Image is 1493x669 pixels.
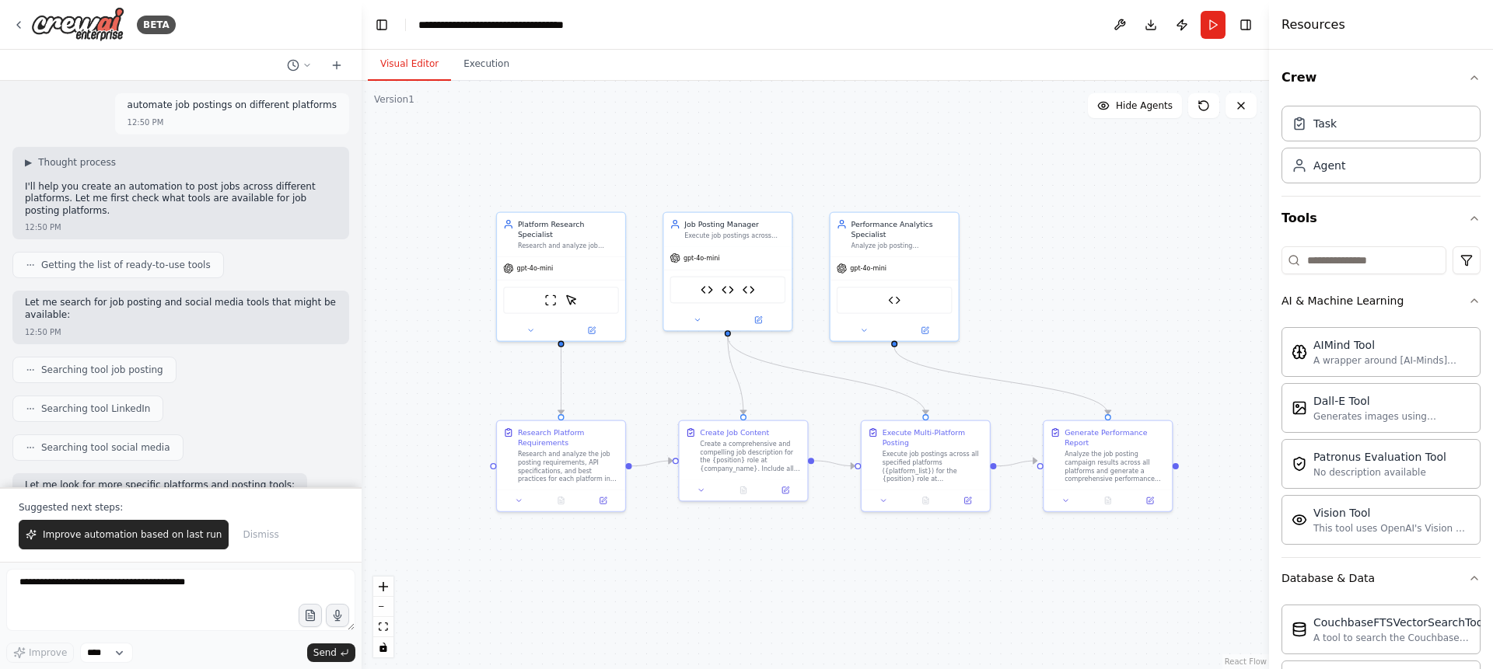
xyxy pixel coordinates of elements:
button: Improve automation based on last run [19,520,229,549]
img: AIMindTool [1292,344,1307,360]
div: 12:50 PM [25,326,61,338]
p: Let me search for job posting and social media tools that might be available: [25,297,337,321]
div: CouchbaseFTSVectorSearchTool [1313,615,1486,630]
div: AIMind Tool [1313,337,1470,353]
button: Database & Data [1281,558,1481,598]
div: 12:50 PM [128,117,164,128]
button: No output available [722,484,766,497]
img: Job Posting Tracker Tool [888,294,900,306]
div: BETA [137,16,176,34]
div: Job Posting ManagerExecute job postings across multiple platforms ({platform_list}) for {position... [663,212,792,332]
div: No description available [1313,466,1446,479]
span: Searching tool LinkedIn [41,402,150,415]
div: Create Job ContentCreate a comprehensive and compelling job description for the {position} role a... [678,420,808,501]
button: No output available [1086,494,1130,507]
img: CouchbaseFTSVectorSearchTool [1292,622,1307,637]
div: Execute Multi-Platform Posting [883,427,984,448]
span: Thought process [38,156,116,169]
nav: breadcrumb [418,17,564,33]
div: Research and analyze the job posting requirements, API specifications, and best practices for eac... [518,450,619,483]
button: zoom out [373,597,393,617]
button: toggle interactivity [373,637,393,657]
button: Open in side panel [949,494,985,507]
img: Job Formatter Tool [722,284,734,296]
div: Generate Performance Report [1065,427,1166,448]
div: Create a comprehensive and compelling job description for the {position} role at {company_name}. ... [700,440,801,473]
div: Platform Research SpecialistResearch and analyze job posting platforms ({platform_list}) to under... [496,212,626,342]
button: Crew [1281,56,1481,99]
div: Research and analyze job posting platforms ({platform_list}) to understand their posting requirem... [518,242,619,250]
div: Database & Data [1281,570,1375,586]
span: Getting the list of ready-to-use tools [41,259,211,271]
div: Job Posting Manager [684,219,785,229]
g: Edge from 1a8d0925-2516-4072-be71-8c9d482b2538 to 4e18f192-1849-41ff-9bf3-a685d4a13ed3 [556,336,566,414]
button: Open in side panel [767,484,803,497]
div: Analyze job posting performance across all platforms, generate comprehensive reports on posting s... [851,242,953,250]
button: Dismiss [235,520,286,549]
img: Job Posting API Tool [701,284,713,296]
div: Generates images using OpenAI's Dall-E model. [1313,410,1470,423]
div: Performance Analytics SpecialistAnalyze job posting performance across all platforms, generate co... [829,212,959,342]
div: Performance Analytics Specialist [851,219,953,240]
span: Send [313,646,337,659]
p: Suggested next steps: [19,501,343,514]
g: Edge from 435d7e61-5e0e-441c-8539-defa32ae90bb to 78f7367a-3213-4b48-ad8c-bbd2f8179a9e [814,455,855,471]
div: Task [1313,116,1337,131]
button: No output available [904,494,948,507]
div: Agent [1313,158,1345,173]
button: Start a new chat [324,56,349,75]
img: Job Posting Tracker Tool [743,284,755,296]
span: gpt-4o-mini [517,264,554,273]
div: AI & Machine Learning [1281,293,1404,308]
div: Analyze the job posting campaign results across all platforms and generate a comprehensive perfor... [1065,450,1166,483]
span: Hide Agents [1116,99,1173,112]
p: I'll help you create an automation to post jobs across different platforms. Let me first check wh... [25,181,337,218]
button: AI & Machine Learning [1281,280,1481,321]
h4: Resources [1281,16,1345,34]
button: Switch to previous chat [281,56,318,75]
span: Improve [29,646,67,659]
button: Open in side panel [562,324,621,336]
g: Edge from 78f7367a-3213-4b48-ad8c-bbd2f8179a9e to 7cc5da8c-1e4d-4e57-8a19-bcb9954774c9 [996,455,1037,471]
button: zoom in [373,577,393,597]
span: Improve automation based on last run [43,528,222,541]
div: Generate Performance ReportAnalyze the job posting campaign results across all platforms and gene... [1043,420,1173,512]
button: Open in side panel [586,494,621,507]
p: automate job postings on different platforms [128,99,337,112]
button: Hide right sidebar [1235,14,1257,36]
g: Edge from f6624076-29dc-4841-95a5-5363a1e5500c to 435d7e61-5e0e-441c-8539-defa32ae90bb [722,336,748,414]
span: gpt-4o-mini [684,254,720,263]
div: AI & Machine Learning [1281,321,1481,557]
div: Version 1 [374,93,414,106]
button: fit view [373,617,393,637]
button: Improve [6,643,74,663]
div: React Flow controls [373,577,393,657]
div: This tool uses OpenAI's Vision API to describe the contents of an image. [1313,522,1470,535]
button: Hide left sidebar [371,14,393,36]
img: PatronusEvalTool [1292,456,1307,472]
div: Execute job postings across multiple platforms ({platform_list}) for {position} at {company_name}... [684,232,785,240]
a: React Flow attribution [1225,657,1267,666]
span: Searching tool social media [41,441,170,454]
img: DallETool [1292,400,1307,416]
p: Let me look for more specific platforms and posting tools: [25,479,295,492]
button: Hide Agents [1088,93,1182,118]
button: Open in side panel [729,314,788,326]
span: Searching tool job posting [41,364,163,376]
div: Create Job Content [700,427,769,437]
div: 12:50 PM [25,221,61,233]
div: Execute job postings across all specified platforms ({platform_list}) for the {position} role at ... [883,450,984,483]
button: Tools [1281,197,1481,240]
div: A tool to search the Couchbase database for relevant information on internal documents. [1313,632,1486,644]
img: Logo [31,7,124,42]
g: Edge from 4e18f192-1849-41ff-9bf3-a685d4a13ed3 to 435d7e61-5e0e-441c-8539-defa32ae90bb [632,455,673,471]
button: Open in side panel [896,324,955,336]
div: Crew [1281,99,1481,196]
g: Edge from 40f1e607-0549-4aa2-ad72-60555922cddb to 7cc5da8c-1e4d-4e57-8a19-bcb9954774c9 [889,347,1113,414]
button: ▶Thought process [25,156,116,169]
span: gpt-4o-mini [850,264,886,273]
button: Upload files [299,604,322,627]
div: Dall-E Tool [1313,393,1470,409]
button: Open in side panel [1132,494,1168,507]
div: Vision Tool [1313,505,1470,521]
